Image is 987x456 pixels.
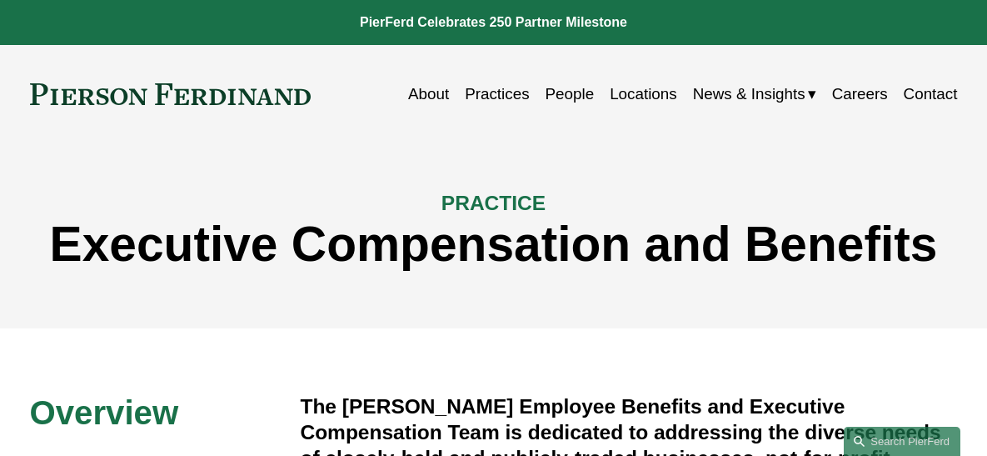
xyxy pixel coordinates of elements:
[30,394,179,432] span: Overview
[441,192,546,214] span: PRACTICE
[904,78,958,110] a: Contact
[465,78,529,110] a: Practices
[693,78,816,110] a: folder dropdown
[30,216,958,272] h1: Executive Compensation and Benefits
[408,78,449,110] a: About
[546,78,595,110] a: People
[844,427,960,456] a: Search this site
[832,78,888,110] a: Careers
[693,80,805,108] span: News & Insights
[610,78,677,110] a: Locations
